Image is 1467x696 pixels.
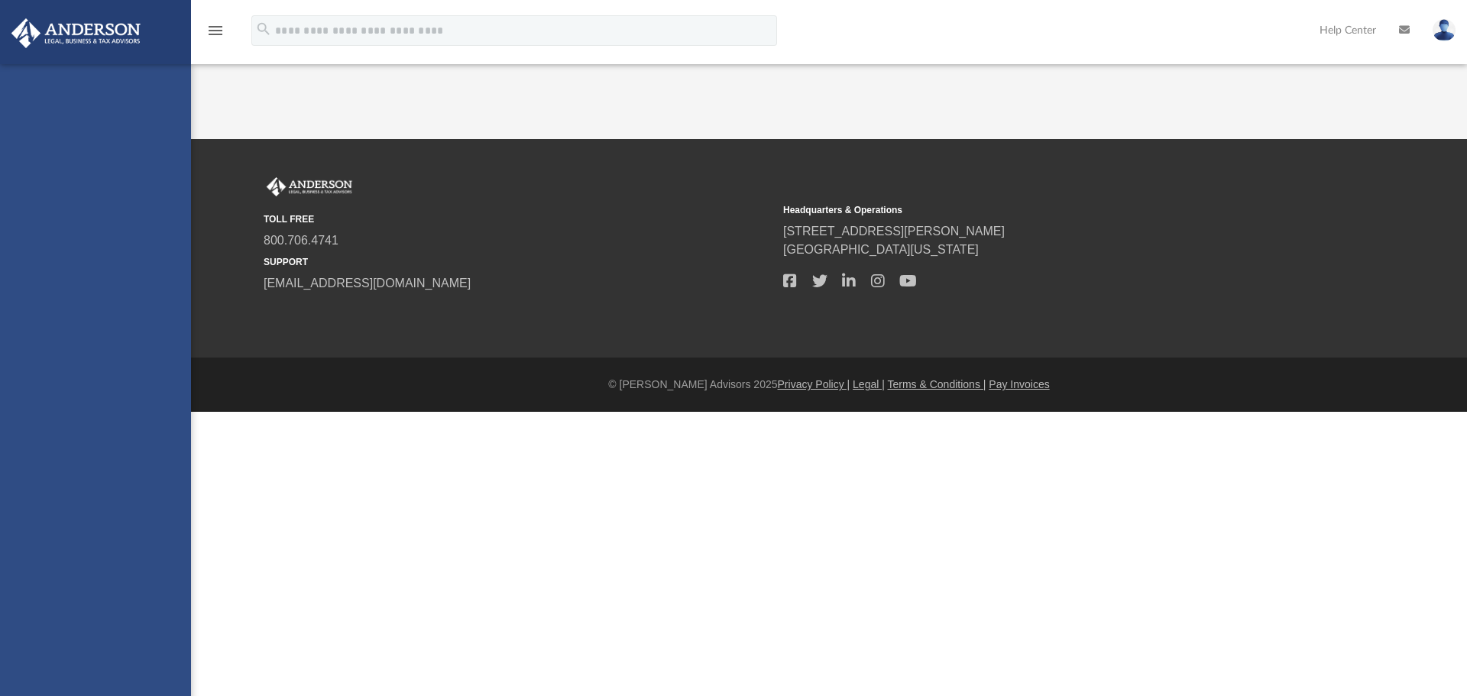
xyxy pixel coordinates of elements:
small: Headquarters & Operations [783,203,1292,217]
a: Terms & Conditions | [888,378,986,390]
div: © [PERSON_NAME] Advisors 2025 [191,377,1467,393]
a: menu [206,29,225,40]
a: [EMAIL_ADDRESS][DOMAIN_NAME] [264,277,471,290]
a: [GEOGRAPHIC_DATA][US_STATE] [783,243,979,256]
a: 800.706.4741 [264,234,338,247]
img: Anderson Advisors Platinum Portal [264,177,355,197]
i: menu [206,21,225,40]
a: Privacy Policy | [778,378,850,390]
i: search [255,21,272,37]
img: Anderson Advisors Platinum Portal [7,18,145,48]
img: User Pic [1433,19,1456,41]
a: Pay Invoices [989,378,1049,390]
small: SUPPORT [264,255,772,269]
a: Legal | [853,378,885,390]
small: TOLL FREE [264,212,772,226]
a: [STREET_ADDRESS][PERSON_NAME] [783,225,1005,238]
